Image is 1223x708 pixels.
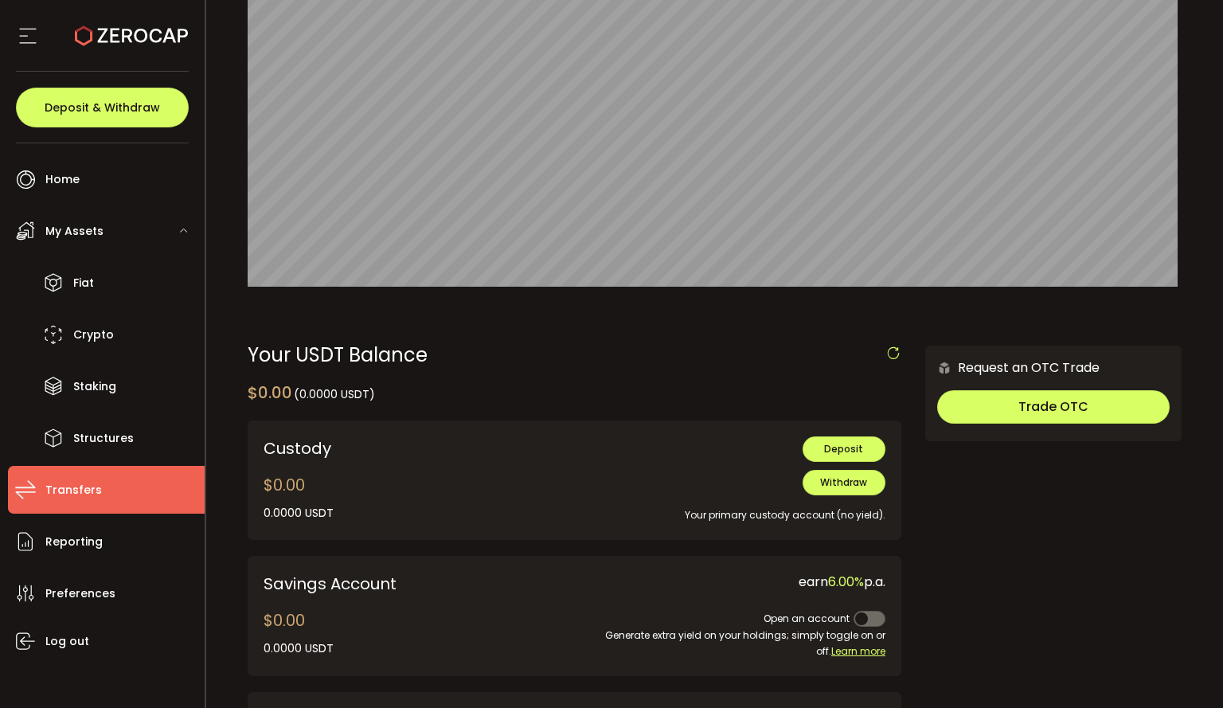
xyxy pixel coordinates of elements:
[937,361,951,375] img: 6nGpN7MZ9FLuBP83NiajKbTRY4UzlzQtBKtCrLLspmCkSvCZHBKvY3NxgQaT5JnOQREvtQ257bXeeSTueZfAPizblJ+Fe8JwA...
[73,272,94,295] span: Fiat
[248,381,375,405] div: $0.00
[820,475,867,489] span: Withdraw
[1143,632,1223,708] iframe: Chat Widget
[799,573,885,591] span: earn p.a.
[1018,397,1088,416] span: Trade OTC
[764,612,850,625] span: Open an account
[45,630,89,653] span: Log out
[803,470,885,495] button: Withdraw
[45,220,104,243] span: My Assets
[16,88,189,127] button: Deposit & Withdraw
[264,436,513,460] div: Custody
[803,436,885,462] button: Deposit
[586,628,885,659] div: Generate extra yield on your holdings; simply toggle on or off.
[824,442,863,456] span: Deposit
[264,608,334,657] div: $0.00
[248,346,901,365] div: Your USDT Balance
[264,505,334,522] div: 0.0000 USDT
[45,582,115,605] span: Preferences
[45,530,103,553] span: Reporting
[45,102,160,113] span: Deposit & Withdraw
[828,573,864,591] span: 6.00%
[536,495,885,523] div: Your primary custody account (no yield).
[73,427,134,450] span: Structures
[45,479,102,502] span: Transfers
[73,323,114,346] span: Crypto
[73,375,116,398] span: Staking
[45,168,80,191] span: Home
[264,572,563,596] div: Savings Account
[925,358,1100,377] div: Request an OTC Trade
[264,640,334,657] div: 0.0000 USDT
[831,644,885,658] span: Learn more
[264,473,334,522] div: $0.00
[294,386,375,402] span: (0.0000 USDT)
[937,390,1170,424] button: Trade OTC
